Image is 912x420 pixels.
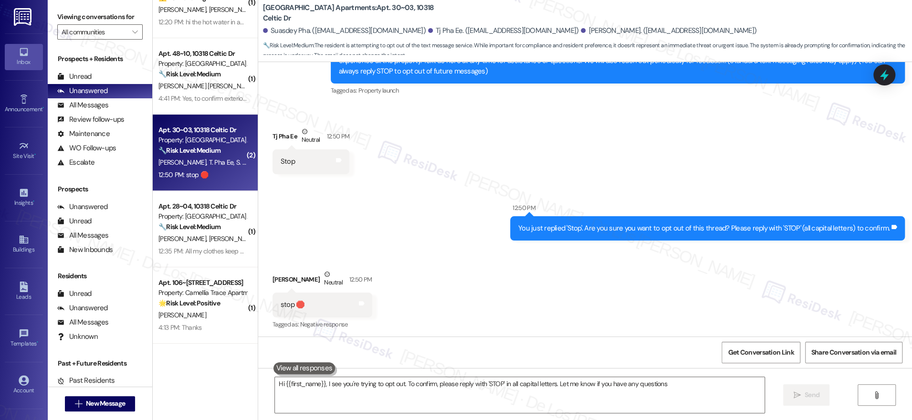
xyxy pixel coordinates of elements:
div: Escalate [57,157,94,168]
span: T. Pha Ee [209,158,236,167]
div: Unanswered [57,86,108,96]
div: Property: Camellia Trace Apartments [158,288,247,298]
i:  [132,28,137,36]
div: 12:50 PM [510,203,535,213]
span: New Message [86,399,125,409]
b: [GEOGRAPHIC_DATA] Apartments: Apt. 30~03, 10318 Celtic Dr [263,3,454,23]
div: Prospects [48,184,152,194]
a: Insights • [5,185,43,210]
input: All communities [62,24,127,40]
div: Apt. 106~[STREET_ADDRESS] [158,278,247,288]
div: Past + Future Residents [48,358,152,368]
div: [PERSON_NAME]. ([EMAIL_ADDRESS][DOMAIN_NAME]) [581,26,756,36]
img: ResiDesk Logo [14,8,33,26]
div: You just replied 'Stop'. Are you sure you want to opt out of this thread? Please reply with 'STOP... [518,223,890,233]
div: Property: [GEOGRAPHIC_DATA] Apartments [158,135,247,145]
span: Get Conversation Link [728,347,794,357]
label: Viewing conversations for [57,10,143,24]
a: Templates • [5,325,43,351]
strong: 🔧 Risk Level: Medium [158,146,220,155]
div: Property: [GEOGRAPHIC_DATA] Apartments [158,59,247,69]
div: 12:50 PM [324,131,349,141]
span: • [34,151,36,158]
i:  [873,391,880,399]
div: Maintenance [57,129,110,139]
button: Get Conversation Link [722,342,800,363]
div: Property: [GEOGRAPHIC_DATA] Apartments [158,211,247,221]
span: [PERSON_NAME] [209,5,256,14]
span: Share Conversation via email [811,347,896,357]
i:  [793,391,800,399]
a: Inbox [5,44,43,70]
div: 4:41 PM: Yes, to confirm exterior building strip light [158,94,294,103]
div: Prospects + Residents [48,54,152,64]
span: [PERSON_NAME] [158,158,209,167]
span: Send [805,390,819,400]
div: 4:13 PM: Thanks [158,323,202,332]
span: : The resident is attempting to opt out of the text message service. While important for complian... [263,41,912,61]
div: WO Follow-ups [57,143,116,153]
div: Unknown [57,332,98,342]
div: Unanswered [57,303,108,313]
div: 12:35 PM: All my clothes keep smelling like dogs is there anyway yall could doing anything about ... [158,247,439,255]
div: Tagged as: [273,317,372,331]
div: Neutral [300,126,322,147]
div: Apt. 28~04, 10318 Celtic Dr [158,201,247,211]
div: Unread [57,216,92,226]
div: Tagged as: [331,84,905,97]
div: 12:50 PM [347,274,372,284]
div: Past Residents [57,376,115,386]
div: All Messages [57,231,108,241]
textarea: Hi {{first_name}}, I see you're trying to opt out. To confirm, please reply with 'STOP' in all ca... [275,377,765,413]
span: S. Pha [236,158,253,167]
div: 12:20 PM: hi the hot water in apartment 701 dosent work [158,18,313,26]
div: [PERSON_NAME] [273,269,372,293]
div: Stop [281,157,295,167]
a: Buildings [5,231,43,257]
span: [PERSON_NAME] [158,234,209,243]
i:  [75,400,82,408]
span: Property launch [358,86,398,94]
div: Tj Pha Ee. ([EMAIL_ADDRESS][DOMAIN_NAME]) [428,26,579,36]
div: New Inbounds [57,245,113,255]
button: Share Conversation via email [805,342,902,363]
a: Account [5,372,43,398]
div: Apt. 48~10, 10318 Celtic Dr [158,49,247,59]
span: [PERSON_NAME] [158,311,206,319]
button: Send [783,384,829,406]
strong: 🔧 Risk Level: Medium [263,42,314,49]
div: stop 🛑 [281,300,305,310]
span: • [42,105,44,111]
div: 12:50 PM: stop 🛑 [158,170,208,179]
strong: 🔧 Risk Level: Medium [158,222,220,231]
div: All Messages [57,100,108,110]
strong: 🌟 Risk Level: Positive [158,299,220,307]
div: Apt. 30~03, 10318 Celtic Dr [158,125,247,135]
div: Review follow-ups [57,115,124,125]
div: Unanswered [57,202,108,212]
div: Tj Pha Ee [273,126,349,150]
a: Site Visit • [5,138,43,164]
a: Leads [5,279,43,304]
span: • [37,339,38,346]
span: [PERSON_NAME] [209,234,256,243]
button: New Message [65,396,136,411]
div: All Messages [57,317,108,327]
div: Unread [57,289,92,299]
strong: 🔧 Risk Level: Medium [158,70,220,78]
span: Negative response [300,320,348,328]
span: • [33,198,34,205]
span: [PERSON_NAME] [158,5,209,14]
span: [PERSON_NAME] [PERSON_NAME] [158,82,258,90]
div: Neutral [322,269,344,289]
div: Residents [48,271,152,281]
div: Unread [57,72,92,82]
div: Suasdey Pha. ([EMAIL_ADDRESS][DOMAIN_NAME]) [263,26,426,36]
